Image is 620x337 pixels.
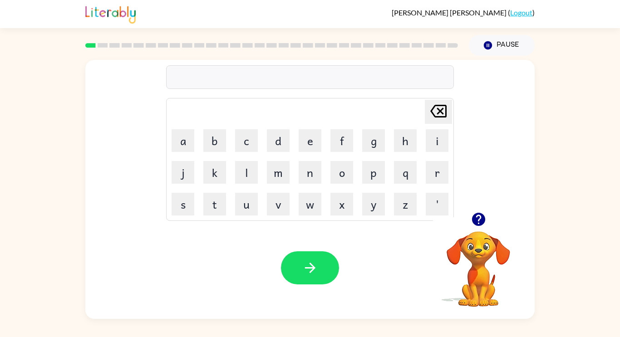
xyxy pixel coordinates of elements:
[267,129,290,152] button: d
[330,161,353,184] button: o
[426,193,448,215] button: '
[235,129,258,152] button: c
[172,193,194,215] button: s
[267,193,290,215] button: v
[203,161,226,184] button: k
[172,129,194,152] button: a
[299,193,321,215] button: w
[426,161,448,184] button: r
[235,193,258,215] button: u
[203,129,226,152] button: b
[235,161,258,184] button: l
[362,161,385,184] button: p
[330,193,353,215] button: x
[267,161,290,184] button: m
[433,217,524,308] video: Your browser must support playing .mp4 files to use Literably. Please try using another browser.
[203,193,226,215] button: t
[394,161,417,184] button: q
[362,129,385,152] button: g
[172,161,194,184] button: j
[469,35,535,56] button: Pause
[426,129,448,152] button: i
[394,193,417,215] button: z
[299,129,321,152] button: e
[362,193,385,215] button: y
[394,129,417,152] button: h
[299,161,321,184] button: n
[330,129,353,152] button: f
[85,4,136,24] img: Literably
[392,8,508,17] span: [PERSON_NAME] [PERSON_NAME]
[392,8,535,17] div: ( )
[510,8,532,17] a: Logout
